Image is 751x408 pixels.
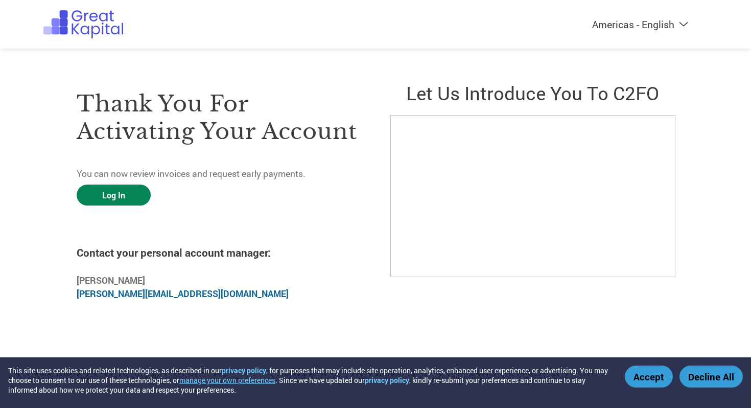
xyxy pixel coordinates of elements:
div: This site uses cookies and related technologies, as described in our , for purposes that may incl... [8,366,610,395]
b: [PERSON_NAME] [77,275,145,286]
p: You can now review invoices and request early payments. [77,167,361,180]
h4: Contact your personal account manager: [77,245,361,260]
img: Great Kapital [43,10,123,38]
button: Accept [625,366,673,388]
button: Decline All [679,366,743,388]
h2: Let us introduce you to C2FO [390,80,674,105]
a: Log In [77,185,151,206]
a: [PERSON_NAME][EMAIL_ADDRESS][DOMAIN_NAME] [77,288,289,300]
a: privacy policy [222,366,266,375]
h3: Thank you for activating your account [77,90,361,145]
a: privacy policy [365,375,409,385]
iframe: C2FO Introduction Video [390,115,675,277]
button: manage your own preferences [179,375,275,385]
